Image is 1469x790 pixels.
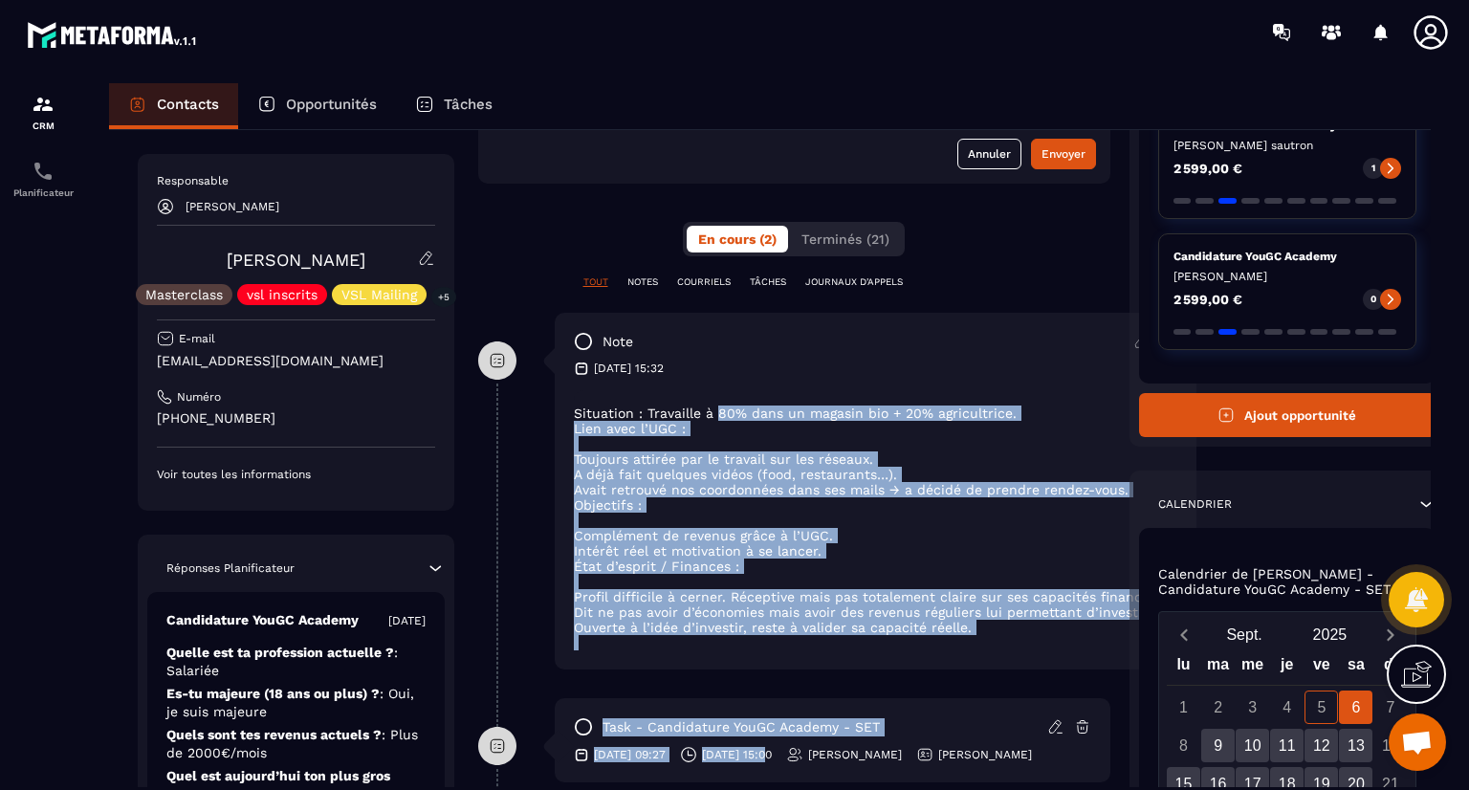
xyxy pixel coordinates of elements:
[5,78,81,145] a: formationformationCRM
[238,83,396,129] a: Opportunités
[1270,729,1304,762] div: 11
[1158,496,1232,512] p: Calendrier
[186,200,279,213] p: [PERSON_NAME]
[583,275,608,289] p: TOUT
[938,747,1032,762] p: [PERSON_NAME]
[574,604,1177,620] li: Dit ne pas avoir d’économies mais avoir des revenus réguliers lui permettant d’investir.
[145,288,223,301] p: Masterclass
[687,226,788,252] button: En cours (2)
[1173,269,1402,284] p: [PERSON_NAME]
[808,747,902,762] p: [PERSON_NAME]
[957,139,1021,169] button: Annuler
[1339,691,1372,724] div: 6
[574,406,1177,421] li: Situation : Travaille à 80% dans un magasin bio + 20% agricultrice.
[157,173,435,188] p: Responsable
[286,96,377,113] p: Opportunités
[1167,729,1200,762] div: 8
[5,145,81,212] a: schedulerschedulerPlanificateur
[5,121,81,131] p: CRM
[1305,729,1338,762] div: 12
[157,409,435,428] p: [PHONE_NUMBER]
[166,560,295,576] p: Réponses Planificateur
[396,83,512,129] a: Tâches
[177,389,221,405] p: Numéro
[1373,651,1408,685] div: di
[1202,618,1287,651] button: Open months overlay
[698,231,777,247] span: En cours (2)
[1139,393,1436,437] button: Ajout opportunité
[1173,138,1402,153] p: [PERSON_NAME] sautron
[627,275,658,289] p: NOTES
[157,467,435,482] p: Voir toutes les informations
[750,275,786,289] p: TÂCHES
[166,685,426,721] p: Es-tu majeure (18 ans ou plus) ?
[1173,162,1242,175] p: 2 599,00 €
[1305,651,1339,685] div: ve
[341,288,417,301] p: VSL Mailing
[444,96,493,113] p: Tâches
[574,497,1177,513] li: Objectifs :
[179,331,215,346] p: E-mail
[574,543,1177,559] li: Intérêt réel et motivation à se lancer.
[27,17,199,52] img: logo
[574,451,1177,467] li: Toujours attirée par le travail sur les réseaux.
[247,288,318,301] p: vsl inscrits
[388,613,426,628] p: [DATE]
[157,96,219,113] p: Contacts
[1339,729,1372,762] div: 13
[790,226,901,252] button: Terminés (21)
[1201,729,1235,762] div: 9
[574,559,1177,574] li: État d’esprit / Finances :
[603,333,633,351] p: note
[1305,691,1338,724] div: 5
[574,589,1177,604] li: Profil difficile à cerner. Réceptive mais pas totalement claire sur ses capacités financières.
[594,361,664,376] p: [DATE] 15:32
[574,620,1177,635] li: Ouverte à l’idée d’investir, reste à valider sa capacité réelle.
[1236,691,1269,724] div: 3
[1201,651,1236,685] div: ma
[574,528,1177,543] li: Complément de revenus grâce à l’UGC.
[1041,144,1085,164] div: Envoyer
[1201,691,1235,724] div: 2
[166,611,359,629] p: Candidature YouGC Academy
[1372,622,1408,647] button: Next month
[1371,162,1375,175] p: 1
[1370,293,1376,306] p: 0
[805,275,903,289] p: JOURNAUX D'APPELS
[1166,651,1200,685] div: lu
[1270,651,1305,685] div: je
[702,747,772,762] p: [DATE] 15:00
[1167,622,1202,647] button: Previous month
[32,93,55,116] img: formation
[574,482,1177,497] li: Avait retrouvé nos coordonnées dans ses mails → a décidé de prendre rendez-vous.
[1373,691,1407,724] div: 7
[677,275,731,289] p: COURRIELS
[1031,139,1096,169] button: Envoyer
[109,83,238,129] a: Contacts
[166,726,426,762] p: Quels sont tes revenus actuels ?
[1236,651,1270,685] div: me
[227,250,365,270] a: [PERSON_NAME]
[1173,249,1402,264] p: Candidature YouGC Academy
[32,160,55,183] img: scheduler
[1389,713,1446,771] a: Ouvrir le chat
[603,718,880,736] p: task - Candidature YouGC Academy - SET
[574,467,1177,482] li: A déjà fait quelques vidéos (food, restaurants…).
[574,421,1177,436] li: Lien avec l’UGC :
[1270,691,1304,724] div: 4
[1173,293,1242,306] p: 2 599,00 €
[1158,566,1417,597] p: Calendrier de [PERSON_NAME] - Candidature YouGC Academy - SET
[1373,729,1407,762] div: 14
[594,747,666,762] p: [DATE] 09:27
[801,231,889,247] span: Terminés (21)
[1167,691,1200,724] div: 1
[5,187,81,198] p: Planificateur
[1339,651,1373,685] div: sa
[431,287,456,307] p: +5
[166,644,426,680] p: Quelle est ta profession actuelle ?
[157,352,435,370] p: [EMAIL_ADDRESS][DOMAIN_NAME]
[1287,618,1372,651] button: Open years overlay
[1236,729,1269,762] div: 10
